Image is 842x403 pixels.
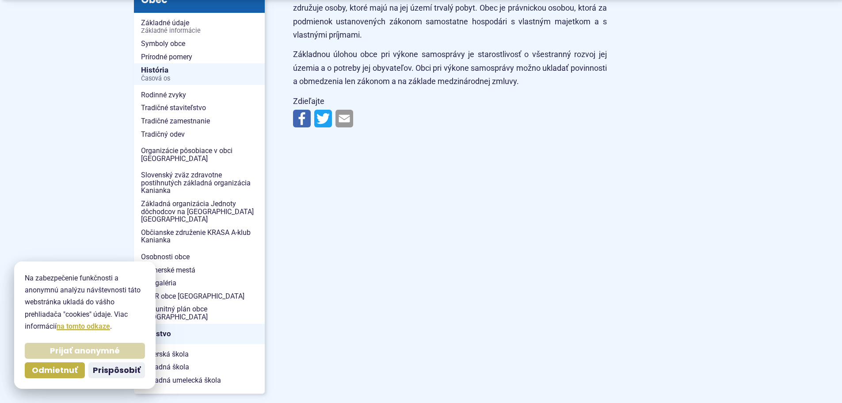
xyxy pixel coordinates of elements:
[134,16,265,37] a: Základné údajeZákladné informácie
[134,290,265,303] a: PHSR obce [GEOGRAPHIC_DATA]
[141,169,258,197] span: Slovenský zväz zdravotne postihnutých základná organizácia Kanianka
[141,264,258,277] span: Partnerské mestá
[134,226,265,247] a: Občianske združenie KRASA A-klub Kanianka
[141,276,258,290] span: Fotogaléria
[134,276,265,290] a: Fotogaléria
[141,226,258,247] span: Občianske združenie KRASA A-klub Kanianka
[293,110,311,127] img: Zdieľať na Facebooku
[134,361,265,374] a: Základná škola
[93,365,141,376] span: Prispôsobiť
[314,110,332,127] img: Zdieľať na Twitteri
[134,324,265,344] a: Školstvo
[141,75,258,82] span: Časová os
[134,250,265,264] a: Osobnosti obce
[134,63,265,85] a: HistóriaČasová os
[88,362,145,378] button: Prispôsobiť
[141,361,258,374] span: Základná škola
[134,101,265,115] a: Tradičné staviteľstvo
[141,327,258,341] span: Školstvo
[293,48,607,88] p: Základnou úlohou obce pri výkone samosprávy je starostlivosť o všestranný rozvoj jej územia a o p...
[134,128,265,141] a: Tradičný odev
[134,115,265,128] a: Tradičné zamestnanie
[141,290,258,303] span: PHSR obce [GEOGRAPHIC_DATA]
[134,88,265,102] a: Rodinné zvyky
[134,348,265,361] a: Materská škola
[25,362,85,378] button: Odmietnuť
[134,197,265,226] a: Základná organizácia Jednoty dôchodcov na [GEOGRAPHIC_DATA] [GEOGRAPHIC_DATA]
[134,169,265,197] a: Slovenský zväz zdravotne postihnutých základná organizácia Kanianka
[141,348,258,361] span: Materská škola
[141,144,258,165] span: Organizácie pôsobiace v obci [GEOGRAPHIC_DATA]
[134,37,265,50] a: Symboly obce
[141,63,258,85] span: História
[57,322,110,330] a: na tomto odkaze
[141,128,258,141] span: Tradičný odev
[141,37,258,50] span: Symboly obce
[141,250,258,264] span: Osobnosti obce
[134,303,265,323] a: Komunitný plán obce [GEOGRAPHIC_DATA]
[141,303,258,323] span: Komunitný plán obce [GEOGRAPHIC_DATA]
[134,264,265,277] a: Partnerské mestá
[141,16,258,37] span: Základné údaje
[134,374,265,387] a: Základná umelecká škola
[50,346,120,356] span: Prijať anonymné
[134,50,265,64] a: Prírodné pomery
[141,115,258,128] span: Tradičné zamestnanie
[141,50,258,64] span: Prírodné pomery
[25,272,145,332] p: Na zabezpečenie funkčnosti a anonymnú analýzu návštevnosti táto webstránka ukladá do vášho prehli...
[25,343,145,359] button: Prijať anonymné
[134,144,265,165] a: Organizácie pôsobiace v obci [GEOGRAPHIC_DATA]
[32,365,78,376] span: Odmietnuť
[141,197,258,226] span: Základná organizácia Jednoty dôchodcov na [GEOGRAPHIC_DATA] [GEOGRAPHIC_DATA]
[293,95,607,108] p: Zdieľajte
[141,27,258,35] span: Základné informácie
[141,88,258,102] span: Rodinné zvyky
[335,110,353,127] img: Zdieľať e-mailom
[141,374,258,387] span: Základná umelecká škola
[141,101,258,115] span: Tradičné staviteľstvo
